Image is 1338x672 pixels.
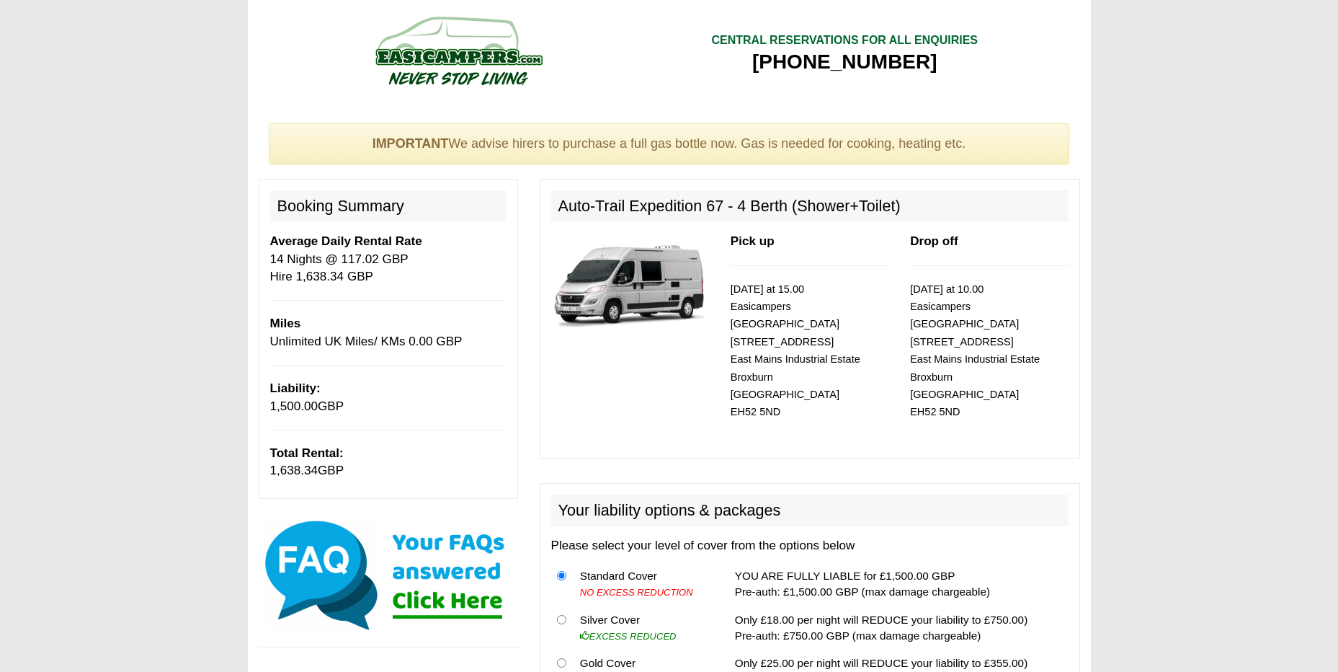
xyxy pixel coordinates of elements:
[270,464,318,477] span: 1,638.34
[269,123,1070,165] div: We advise hirers to purchase a full gas bottle now. Gas is needed for cooking, heating etc.
[270,380,507,415] p: GBP
[270,399,318,413] span: 1,500.00
[711,32,978,49] div: CENTRAL RESERVATIONS FOR ALL ENQUIRIES
[711,49,978,75] div: [PHONE_NUMBER]
[270,190,507,222] h2: Booking Summary
[551,495,1069,526] h2: Your liability options & packages
[270,233,507,286] p: 14 Nights @ 117.02 GBP Hire 1,638.34 GBP
[551,537,1069,554] p: Please select your level of cover from the options below
[574,606,713,650] td: Silver Cover
[270,234,422,248] b: Average Daily Rental Rate
[729,562,1069,606] td: YOU ARE FULLY LIABLE for £1,500.00 GBP Pre-auth: £1,500.00 GBP (max damage chargeable)
[910,234,958,248] b: Drop off
[259,518,518,633] img: Click here for our most common FAQs
[270,315,507,350] p: Unlimited UK Miles/ KMs 0.00 GBP
[551,190,1069,222] h2: Auto-Trail Expedition 67 - 4 Berth (Shower+Toilet)
[551,233,709,335] img: 337.jpg
[580,587,693,598] i: NO EXCESS REDUCTION
[910,283,1040,418] small: [DATE] at 10.00 Easicampers [GEOGRAPHIC_DATA] [STREET_ADDRESS] East Mains Industrial Estate Broxb...
[574,562,713,606] td: Standard Cover
[373,136,449,151] strong: IMPORTANT
[729,606,1069,650] td: Only £18.00 per night will REDUCE your liability to £750.00) Pre-auth: £750.00 GBP (max damage ch...
[321,11,595,90] img: campers-checkout-logo.png
[580,631,677,642] i: EXCESS REDUCED
[270,446,344,460] b: Total Rental:
[731,283,860,418] small: [DATE] at 15.00 Easicampers [GEOGRAPHIC_DATA] [STREET_ADDRESS] East Mains Industrial Estate Broxb...
[270,445,507,480] p: GBP
[270,317,301,330] b: Miles
[270,381,321,395] b: Liability:
[731,234,775,248] b: Pick up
